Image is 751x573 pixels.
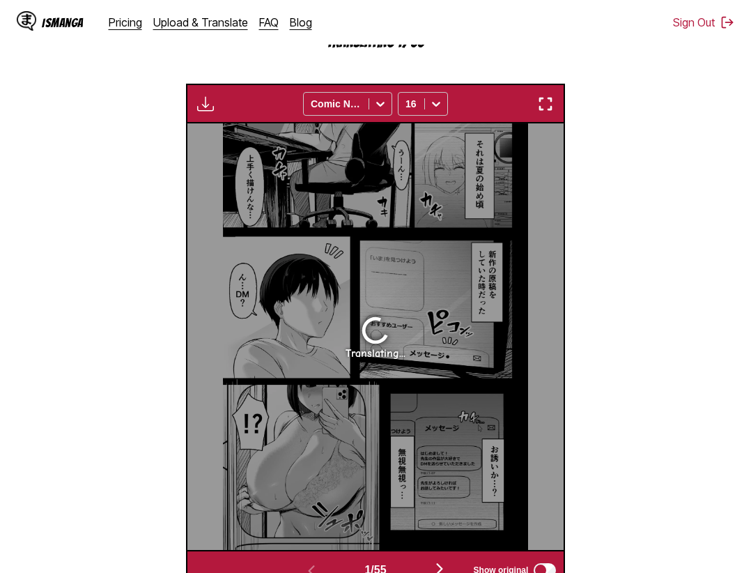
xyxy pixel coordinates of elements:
a: Upload & Translate [153,15,248,29]
img: IsManga Logo [17,11,36,31]
img: Sign out [720,15,734,29]
a: Pricing [109,15,142,29]
a: Blog [290,15,312,29]
button: Sign Out [673,15,734,29]
img: Download translated images [197,95,214,112]
a: FAQ [259,15,279,29]
a: IsManga LogoIsManga [17,11,109,33]
div: Translating... [346,347,405,360]
div: IsManga [42,16,84,29]
img: Loading [359,314,392,347]
img: Enter fullscreen [537,95,554,112]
